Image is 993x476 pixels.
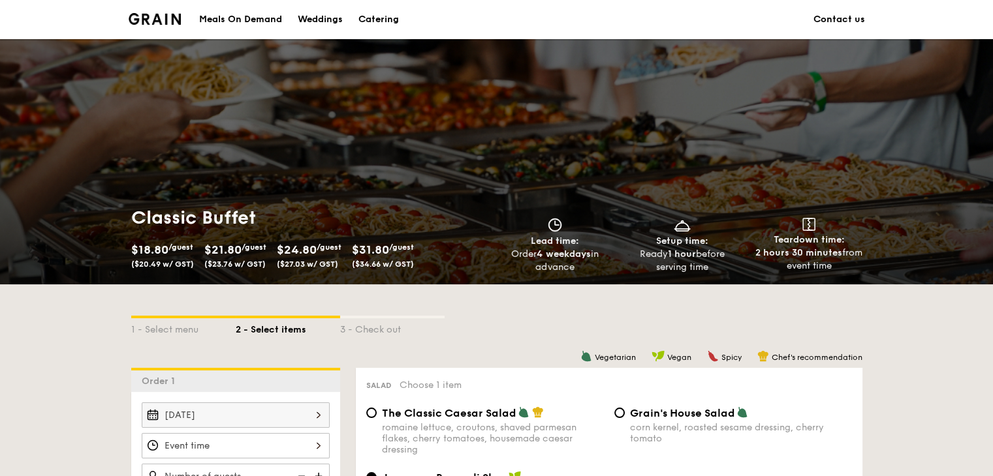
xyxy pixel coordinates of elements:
img: Grain [129,13,181,25]
span: Order 1 [142,376,180,387]
a: Logotype [129,13,181,25]
span: Vegan [667,353,691,362]
span: The Classic Caesar Salad [382,407,516,419]
span: /guest [168,243,193,252]
span: Teardown time: [774,234,845,245]
span: $18.80 [131,243,168,257]
img: icon-vegetarian.fe4039eb.svg [518,406,529,418]
span: ($23.76 w/ GST) [204,260,266,269]
span: /guest [317,243,341,252]
span: $21.80 [204,243,242,257]
span: /guest [389,243,414,252]
span: ($34.66 w/ GST) [352,260,414,269]
div: corn kernel, roasted sesame dressing, cherry tomato [630,422,852,444]
img: icon-chef-hat.a58ddaea.svg [532,406,544,418]
h1: Classic Buffet [131,206,492,230]
img: icon-dish.430c3a2e.svg [672,218,692,232]
input: Event date [142,402,330,428]
span: Setup time: [656,235,708,246]
span: Vegetarian [595,353,636,362]
span: Salad [366,381,392,390]
strong: 4 weekdays [537,248,590,260]
span: /guest [242,243,266,252]
div: Ready before serving time [623,248,740,274]
span: Choose 1 item [400,379,462,391]
span: Spicy [721,353,742,362]
input: Grain's House Saladcorn kernel, roasted sesame dressing, cherry tomato [614,408,625,418]
span: $24.80 [277,243,317,257]
span: $31.80 [352,243,389,257]
img: icon-vegetarian.fe4039eb.svg [736,406,748,418]
strong: 1 hour [668,248,696,260]
div: 2 - Select items [236,318,340,336]
span: ($20.49 w/ GST) [131,260,194,269]
img: icon-teardown.65201eee.svg [802,218,815,231]
span: ($27.03 w/ GST) [277,260,338,269]
div: 3 - Check out [340,318,445,336]
img: icon-clock.2db775ea.svg [545,218,565,232]
span: Chef's recommendation [772,353,862,362]
input: The Classic Caesar Saladromaine lettuce, croutons, shaved parmesan flakes, cherry tomatoes, house... [366,408,377,418]
input: Event time [142,433,330,458]
span: Grain's House Salad [630,407,735,419]
div: 1 - Select menu [131,318,236,336]
img: icon-chef-hat.a58ddaea.svg [757,350,769,362]
div: Order in advance [497,248,614,274]
strong: 2 hours 30 minutes [755,247,842,258]
div: romaine lettuce, croutons, shaved parmesan flakes, cherry tomatoes, housemade caesar dressing [382,422,604,455]
img: icon-vegan.f8ff3823.svg [652,350,665,362]
div: from event time [751,246,868,273]
img: icon-vegetarian.fe4039eb.svg [580,350,592,362]
span: Lead time: [531,235,579,246]
img: icon-spicy.37a8142b.svg [707,350,719,362]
